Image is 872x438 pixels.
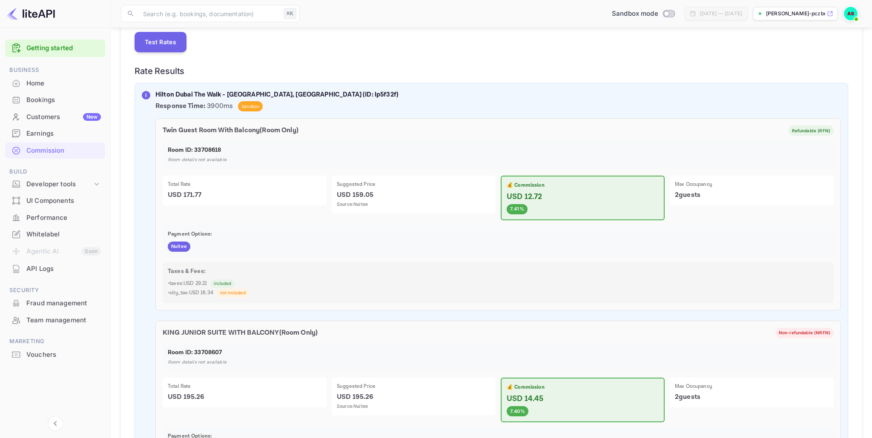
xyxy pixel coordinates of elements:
[700,10,742,17] div: [DATE] — [DATE]
[5,295,105,311] a: Fraud management
[675,383,829,390] p: Max Occupancy
[5,109,105,125] div: CustomersNew
[5,337,105,346] span: Marketing
[168,190,321,200] p: USD 171.77
[168,359,829,366] p: Room details not available
[26,179,92,189] div: Developer tools
[5,193,105,208] a: UI Components
[168,181,321,188] p: Total Rate
[155,102,205,111] strong: Response Time:
[5,109,105,125] a: CustomersNew
[163,125,298,136] p: Twin Guest Room With Balcony ( Room Only )
[844,7,858,20] img: Andreas Stefanis
[168,348,829,357] p: Room ID: 33708607
[507,182,659,189] p: 💰 Commission
[26,146,101,156] div: Commission
[5,226,105,243] div: Whitelabel
[5,92,105,108] a: Bookings
[5,142,105,159] div: Commission
[612,9,658,19] span: Sandbox mode
[155,101,841,111] p: 3900ms
[26,299,101,308] div: Fraud management
[210,280,235,287] span: included
[507,384,659,391] p: 💰 Commission
[138,5,280,22] input: Search (e.g. bookings, documentation)
[5,125,105,141] a: Earnings
[7,7,55,20] img: LiteAPI logo
[168,243,190,250] span: Nuitee
[168,279,829,288] p: • taxes : USD 29.21
[337,392,490,402] p: USD 195.26
[26,316,101,325] div: Team management
[5,312,105,329] div: Team management
[168,289,829,297] p: • city_tax : USD 16.34
[5,226,105,242] a: Whitelabel
[26,230,101,239] div: Whitelabel
[26,79,101,88] div: Home
[217,290,249,296] span: not included
[168,392,321,402] p: USD 195.26
[155,90,841,100] p: Hilton Dubai The Walk - [GEOGRAPHIC_DATA], [GEOGRAPHIC_DATA] (ID: lp5f32f)
[507,408,528,415] span: 7.40%
[168,267,829,276] p: Taxes & Fees:
[145,91,146,99] p: i
[168,230,829,238] p: Payment Options:
[675,392,829,402] p: 2 guests
[284,8,296,19] div: ⌘K
[775,330,834,336] span: Non-refundable (NRFN)
[83,113,101,121] div: New
[26,95,101,105] div: Bookings
[5,75,105,91] a: Home
[135,66,848,76] h6: Rate Results
[168,156,829,164] p: Room details not available
[337,190,490,200] p: USD 159.05
[5,92,105,108] div: Bookings
[507,205,528,213] span: 7.41%
[789,128,834,134] span: Refundable (RFN)
[135,32,186,52] button: Test Rates
[675,181,829,188] p: Max Occupancy
[675,190,829,200] p: 2 guests
[163,328,318,338] p: KING JUNIOR SUITE WITH BALCONY ( Room Only )
[337,403,490,410] p: Source: Nuitee
[5,261,105,276] a: API Logs
[168,383,321,390] p: Total Rate
[5,167,105,176] span: Build
[766,10,825,17] p: [PERSON_NAME]-pczbe...
[507,191,659,202] p: USD 12.72
[5,40,105,57] div: Getting started
[5,125,105,142] div: Earnings
[26,43,101,53] a: Getting started
[168,146,829,155] p: Room ID: 33708618
[26,196,101,206] div: UI Components
[5,65,105,75] span: Business
[5,295,105,312] div: Fraud management
[26,264,101,274] div: API Logs
[26,350,101,360] div: Vouchers
[608,9,678,19] div: Switch to Production mode
[337,181,490,188] p: Suggested Price
[26,129,101,139] div: Earnings
[507,393,659,404] p: USD 14.45
[5,210,105,225] a: Performance
[5,75,105,92] div: Home
[5,177,105,192] div: Developer tools
[337,201,490,208] p: Source: Nuitee
[5,286,105,295] span: Security
[26,213,101,223] div: Performance
[5,312,105,328] a: Team management
[48,416,63,431] button: Collapse navigation
[5,347,105,362] a: Vouchers
[238,103,263,110] span: Sandbox
[26,112,101,122] div: Customers
[337,383,490,390] p: Suggested Price
[5,142,105,158] a: Commission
